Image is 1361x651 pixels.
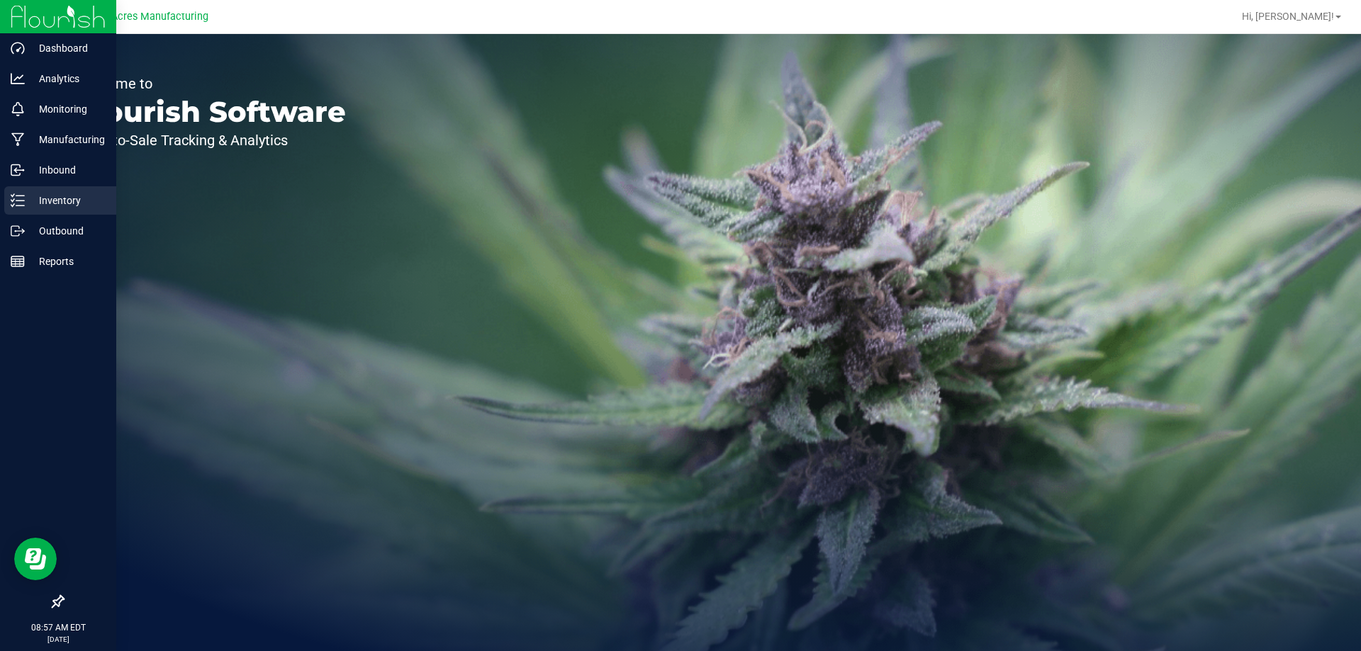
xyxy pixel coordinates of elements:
[77,77,346,91] p: Welcome to
[25,222,110,239] p: Outbound
[77,133,346,147] p: Seed-to-Sale Tracking & Analytics
[11,72,25,86] inline-svg: Analytics
[25,253,110,270] p: Reports
[11,41,25,55] inline-svg: Dashboard
[25,162,110,179] p: Inbound
[11,132,25,147] inline-svg: Manufacturing
[11,163,25,177] inline-svg: Inbound
[6,621,110,634] p: 08:57 AM EDT
[25,40,110,57] p: Dashboard
[14,538,57,580] iframe: Resource center
[25,131,110,148] p: Manufacturing
[25,101,110,118] p: Monitoring
[11,102,25,116] inline-svg: Monitoring
[11,224,25,238] inline-svg: Outbound
[25,192,110,209] p: Inventory
[6,634,110,645] p: [DATE]
[77,98,346,126] p: Flourish Software
[11,254,25,268] inline-svg: Reports
[81,11,208,23] span: Green Acres Manufacturing
[25,70,110,87] p: Analytics
[11,193,25,208] inline-svg: Inventory
[1242,11,1334,22] span: Hi, [PERSON_NAME]!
